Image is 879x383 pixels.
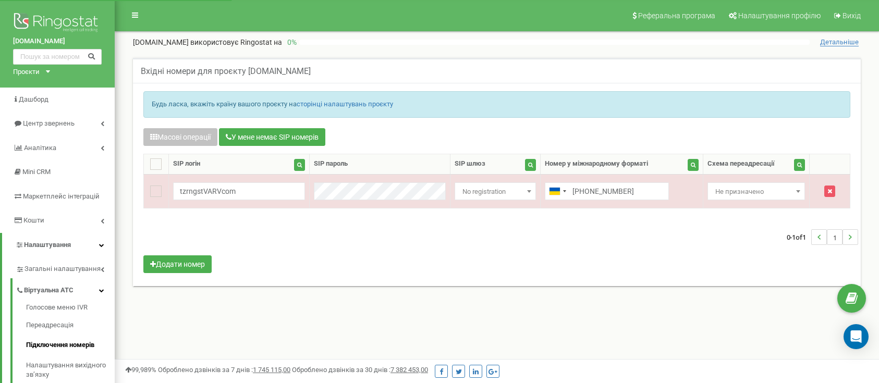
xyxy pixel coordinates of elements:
span: Налаштування профілю [738,11,821,20]
u: 1 745 115,00 [253,366,290,374]
span: of [796,232,802,242]
a: [DOMAIN_NAME] [13,36,102,46]
span: Реферальна програма [638,11,715,20]
span: Маркетплейс інтеграцій [23,192,100,200]
span: Детальніше [820,38,859,46]
a: сторінці налаштувань проєкту [297,100,393,108]
div: Open Intercom Messenger [844,324,869,349]
span: Віртуальна АТС [24,286,74,295]
input: 050 123 4567 [545,182,669,200]
div: SIP шлюз [455,159,485,169]
div: SIP логін [173,159,200,169]
img: Ringostat logo [13,10,102,36]
a: Голосове меню IVR [26,303,115,315]
span: Mini CRM [22,168,51,176]
span: Центр звернень [23,119,75,127]
p: Будь ласка, вкажіть країну вашого проєкту на [152,100,842,109]
th: SIP пароль [309,154,450,174]
span: Аналiтика [24,144,56,152]
div: Схема переадресації [707,159,775,169]
span: Не призначено [707,182,805,200]
a: Підключення номерів [26,335,115,355]
li: 1 [827,229,843,245]
nav: ... [787,219,858,255]
u: 7 382 453,00 [390,366,428,374]
span: Кошти [23,216,44,224]
div: Номер у міжнародному форматі [545,159,648,169]
div: Telephone country code [545,183,569,200]
span: Оброблено дзвінків за 30 днів : [292,366,428,374]
span: використовує Ringostat на [190,38,282,46]
span: Не призначено [711,184,801,199]
a: Віртуальна АТС [16,278,115,300]
div: Проєкти [13,67,40,77]
span: 0-1 1 [787,229,811,245]
span: No registration [458,184,532,199]
button: Додати номер [143,255,212,273]
h5: Вхідні номери для проєкту [DOMAIN_NAME] [141,67,311,76]
input: Пошук за номером [13,49,102,65]
span: Налаштування [24,241,71,249]
span: 99,989% [125,366,156,374]
button: У мене немає SIP номерів [219,128,325,146]
span: Оброблено дзвінків за 7 днів : [158,366,290,374]
a: Загальні налаштування [16,257,115,278]
span: Вихід [843,11,861,20]
span: Загальні налаштування [25,264,101,274]
p: [DOMAIN_NAME] [133,37,282,47]
a: Переадресація [26,315,115,336]
p: 0 % [282,37,299,47]
span: No registration [455,182,536,200]
a: Налаштування [2,233,115,257]
span: Дашборд [19,95,48,103]
button: Масові операції [143,128,217,146]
